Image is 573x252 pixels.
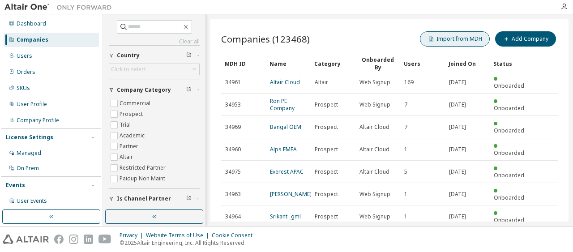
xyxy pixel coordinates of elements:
div: Onboarded By [359,56,397,71]
span: Altair [315,79,328,86]
div: Click to select [109,64,199,75]
span: 7 [404,101,407,108]
a: Ron PE Company [270,97,295,112]
button: Country [109,46,200,65]
span: Clear filter [186,52,192,59]
span: [DATE] [449,213,466,220]
a: [PERSON_NAME] [270,190,312,198]
label: Trial [120,120,133,130]
div: Category [314,56,352,71]
span: Altair Cloud [359,146,389,153]
div: Dashboard [17,20,46,27]
div: Joined On [449,56,486,71]
span: Prospect [315,101,338,108]
span: Prospect [315,213,338,220]
span: [DATE] [449,191,466,198]
span: 34963 [225,191,241,198]
span: 34953 [225,101,241,108]
img: youtube.svg [98,235,111,244]
span: 34969 [225,124,241,131]
span: Altair Cloud [359,168,389,175]
span: Onboarded [494,104,524,112]
div: Cookie Consent [212,232,258,239]
label: Paidup Non Maint [120,173,167,184]
span: Clear filter [186,86,192,94]
div: Users [17,52,32,60]
button: Import from MDH [420,31,490,47]
label: Restricted Partner [120,162,167,173]
span: Altair Cloud [359,124,389,131]
span: 34964 [225,213,241,220]
span: Onboarded [494,149,524,157]
div: Events [6,182,25,189]
span: Is Channel Partner [117,195,171,202]
span: 34975 [225,168,241,175]
button: Is Channel Partner [109,189,200,209]
span: Prospect [315,146,338,153]
span: 34961 [225,79,241,86]
div: Orders [17,68,35,76]
span: 1 [404,146,407,153]
div: Managed [17,149,41,157]
div: Companies [17,36,48,43]
span: 1 [404,191,407,198]
span: Onboarded [494,171,524,179]
img: facebook.svg [54,235,64,244]
div: Privacy [120,232,146,239]
img: instagram.svg [69,235,78,244]
span: Web Signup [359,191,390,198]
a: Everest APAC [270,168,304,175]
span: Onboarded [494,216,524,224]
span: 5 [404,168,407,175]
div: Click to select [111,66,146,73]
a: Altair Cloud [270,78,300,86]
span: [DATE] [449,124,466,131]
div: On Prem [17,165,39,172]
a: Srikant _gml [270,213,301,220]
div: Company Profile [17,117,59,124]
div: Status [493,56,531,71]
img: linkedin.svg [84,235,93,244]
span: Web Signup [359,101,390,108]
span: Onboarded [494,194,524,201]
img: altair_logo.svg [3,235,49,244]
div: Name [269,56,307,71]
div: User Events [17,197,47,205]
span: [DATE] [449,168,466,175]
span: 1 [404,213,407,220]
span: 34960 [225,146,241,153]
div: SKUs [17,85,30,92]
span: Company Category [117,86,171,94]
span: Companies (123468) [221,33,310,45]
span: Clear filter [186,195,192,202]
div: Users [404,56,441,71]
button: Add Company [495,31,556,47]
span: Web Signup [359,79,390,86]
a: Clear all [109,38,200,45]
label: Academic [120,130,146,141]
span: Prospect [315,191,338,198]
span: Onboarded [494,127,524,134]
span: Onboarded [494,82,524,90]
span: Country [117,52,140,59]
div: Website Terms of Use [146,232,212,239]
label: Commercial [120,98,152,109]
div: License Settings [6,134,53,141]
span: [DATE] [449,146,466,153]
img: Altair One [4,3,116,12]
a: Bangal OEM [270,123,301,131]
span: Web Signup [359,213,390,220]
span: 7 [404,124,407,131]
div: User Profile [17,101,47,108]
p: © 2025 Altair Engineering, Inc. All Rights Reserved. [120,239,258,247]
label: Prospect [120,109,145,120]
label: Altair [120,152,135,162]
span: Prospect [315,168,338,175]
a: Alps EMEA [270,145,297,153]
div: MDH ID [225,56,262,71]
button: Company Category [109,80,200,100]
span: [DATE] [449,101,466,108]
span: [DATE] [449,79,466,86]
span: Prospect [315,124,338,131]
span: 169 [404,79,414,86]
